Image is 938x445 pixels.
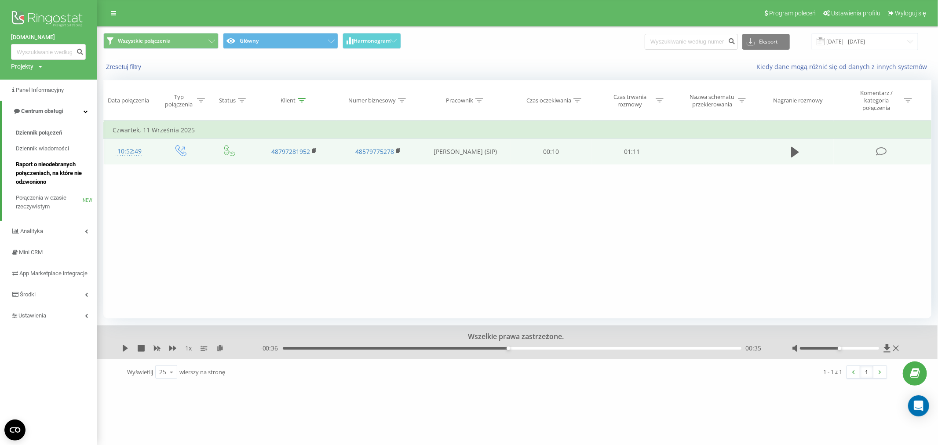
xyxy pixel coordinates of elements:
a: Dziennik połączeń [16,125,97,141]
span: Wyświetlij [127,368,153,376]
a: 48797281952 [271,147,310,156]
div: 25 [159,368,166,376]
div: Typ połączenia [163,93,195,108]
span: Wszystkie połączenia [118,37,171,44]
div: Klient [281,97,296,104]
div: Accessibility label [838,347,841,350]
button: Wszystkie połączenia [103,33,219,49]
span: App Marketplace integracje [19,270,88,277]
button: Open CMP widget [4,419,26,441]
a: Centrum obsługi [2,101,97,122]
div: Czas oczekiwania [526,97,571,104]
a: 48579775278 [355,147,394,156]
div: Status [219,97,236,104]
div: Projekty [11,62,33,71]
span: Panel Informacyjny [16,87,64,93]
span: 1 x [185,344,192,353]
a: Raport o nieodebranych połączeniach, na które nie odzwoniono [16,157,97,190]
td: 00:10 [511,139,592,164]
div: Accessibility label [507,347,510,350]
span: Harmonogram [354,38,391,44]
span: Program poleceń [769,10,816,17]
span: - 00:36 [260,344,283,353]
div: Numer biznesowy [348,97,396,104]
div: Nagranie rozmowy [774,97,823,104]
div: Wszelkie prawa zastrzeżone. [200,332,823,342]
input: Wyszukiwanie według numeru [11,44,86,60]
span: 00:35 [746,344,762,353]
span: wierszy na stronę [179,368,225,376]
div: 1 - 1 z 1 [824,367,843,376]
div: 10:52:49 [113,143,146,160]
span: Ustawienia [18,312,46,319]
span: Dziennik wiadomości [16,144,69,153]
span: Dziennik połączeń [16,128,62,137]
a: 1 [860,366,873,378]
button: Eksport [742,34,790,50]
div: Nazwa schematu przekierowania [689,93,736,108]
div: Pracownik [446,97,473,104]
a: Kiedy dane mogą różnić się od danych z innych systemów [756,62,931,71]
span: Mini CRM [19,249,43,255]
button: Zresetuj filtry [103,63,146,71]
a: [DOMAIN_NAME] [11,33,86,42]
a: Połączenia w czasie rzeczywistymNEW [16,190,97,215]
span: Analityka [20,228,43,234]
span: Centrum obsługi [21,108,63,114]
td: [PERSON_NAME] (SIP) [420,139,511,164]
span: Raport o nieodebranych połączeniach, na które nie odzwoniono [16,160,92,186]
button: Harmonogram [343,33,401,49]
div: Data połączenia [108,97,149,104]
td: Czwartek, 11 Września 2025 [104,121,931,139]
img: Ringostat logo [11,9,86,31]
a: Dziennik wiadomości [16,141,97,157]
div: Komentarz / kategoria połączenia [850,89,902,112]
span: Połączenia w czasie rzeczywistym [16,193,83,211]
div: Czas trwania rozmowy [606,93,653,108]
div: Open Intercom Messenger [908,395,929,416]
span: Wyloguj się [895,10,926,17]
span: Ustawienia profilu [831,10,880,17]
input: Wyszukiwanie według numeru [645,34,738,50]
span: Środki [20,291,36,298]
button: Główny [223,33,338,49]
td: 01:11 [591,139,672,164]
